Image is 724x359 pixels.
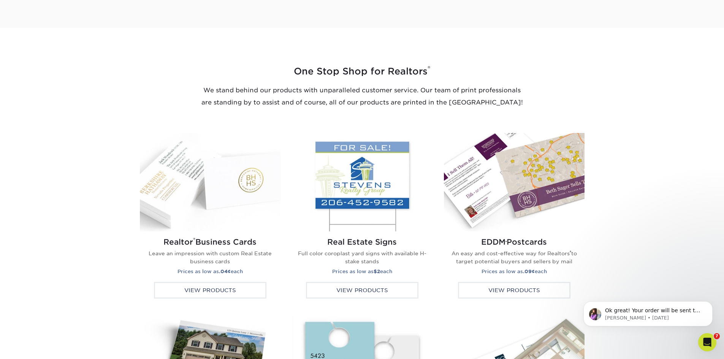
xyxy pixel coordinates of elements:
strong: .04¢ [219,269,231,274]
h2: Real Estate Signs [298,237,426,247]
p: Full color coroplast yard signs with available H-stake stands [298,250,426,265]
h2: Realtor Business Cards [146,237,274,247]
a: Real Estate Yard Signs Real Estate Signs Full color coroplast yard signs with available H-stake s... [292,133,432,306]
img: Real Estate Business Cards [140,133,280,231]
h2: EDDM Postcards [450,237,578,247]
a: Real Estate Every Door Direct Mail Postcards EDDM®Postcards An easy and cost-effective way for Re... [444,133,585,306]
sup: ® [428,65,430,73]
img: Real Estate Yard Signs [292,133,432,231]
div: View Products [458,282,570,299]
strong: .09¢ [523,269,535,274]
sup: ® [570,250,571,254]
div: View Products [306,282,418,299]
img: Real Estate Every Door Direct Mail Postcards [444,133,585,231]
small: Prices as low as each [177,269,243,274]
a: Real Estate Business Cards Realtor®Business Cards Leave an impression with custom Real Estate bus... [140,133,280,306]
iframe: Intercom live chat [698,333,716,351]
small: ® [505,240,507,244]
span: 7 [714,333,720,339]
sup: ® [193,237,195,244]
div: View Products [154,282,266,299]
strong: $2 [374,269,380,274]
p: An easy and cost-effective way for Realtors to target potential buyers and sellers by mail [450,250,578,265]
small: Prices as low as each [482,269,547,274]
iframe: Intercom notifications message [572,285,724,338]
p: Leave an impression with custom Real Estate business cards [146,250,274,265]
small: Prices as low as each [332,269,392,274]
p: We stand behind our products with unparalleled customer service. Our team of print professionals ... [201,84,524,109]
h3: One Stop Shop for Realtors [140,65,585,78]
